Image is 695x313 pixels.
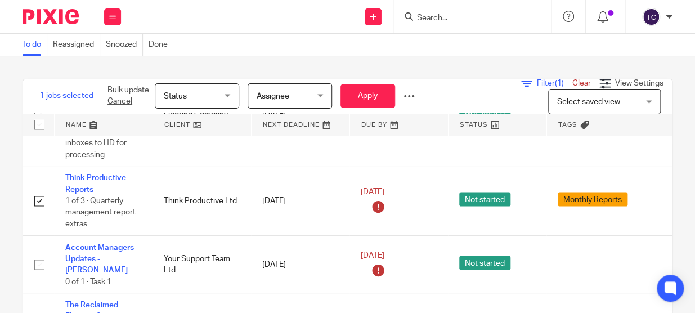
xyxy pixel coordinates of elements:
img: svg%3E [642,8,660,26]
p: Bulk update [107,84,149,108]
span: Filter [537,79,572,87]
span: 1 jobs selected [40,90,93,101]
span: [DATE] [361,187,384,195]
td: [DATE] [251,166,349,235]
span: Assignee [257,92,289,100]
td: [DATE] [251,235,349,293]
a: Snoozed [106,34,143,56]
span: Status [164,92,187,100]
span: Not started [459,256,510,270]
span: 1 of 3 · Quarterly management report extras [65,196,136,227]
a: Account Managers Updates - [PERSON_NAME] [65,243,134,274]
a: Done [149,34,173,56]
span: 0 of 1 · Task 1 [65,278,111,285]
span: Tags [558,121,577,127]
a: Clear [572,79,591,87]
span: Not started [459,192,510,206]
a: Reassigned [53,34,100,56]
span: View Settings [615,79,663,87]
a: To do [23,34,47,56]
span: (1) [555,79,564,87]
td: Think Productive Ltd [153,166,251,235]
span: Select saved view [557,98,620,106]
input: Search [416,14,517,24]
span: 0 of 6 · Push through any invoices from inboxes to HD for processing [65,115,138,158]
a: Cancel [107,97,132,105]
button: Apply [340,84,395,108]
span: [DATE] [361,251,384,259]
img: Pixie [23,9,79,24]
a: Think Productive - Reports [65,173,131,193]
span: Monthly Reports [558,192,627,206]
td: Your Support Team Ltd [153,235,251,293]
